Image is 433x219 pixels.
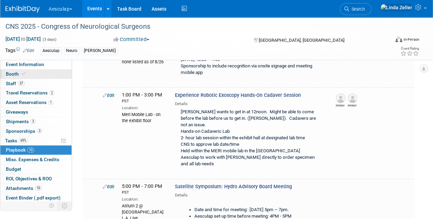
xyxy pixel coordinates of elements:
[0,69,72,79] a: Booth
[122,195,165,202] div: Location:
[40,47,62,54] div: Aesculap
[349,7,365,12] span: Search
[175,190,324,198] div: Details:
[122,190,165,195] div: PST
[30,119,36,124] span: 3
[5,138,28,143] span: Tasks
[6,119,36,124] span: Shipments
[400,47,419,50] div: Event Rating
[23,48,34,53] a: Edit
[0,145,72,155] a: Playbook10
[175,99,324,107] div: Details:
[340,3,371,15] a: Search
[37,128,42,133] span: 3
[0,136,72,145] a: Tasks69%
[49,90,54,95] span: 2
[6,109,28,115] span: Giveaways
[122,111,165,124] div: Meri Mobile Lab - on the exhibit floor
[18,81,25,86] span: 37
[122,92,165,104] span: 1:00 PM - 3:00 PM
[6,185,42,191] span: Attachments
[0,174,72,183] a: ROI, Objectives & ROO
[0,193,72,203] a: Event Binder (.pdf export)
[22,72,25,76] i: Booth reservation complete
[5,6,40,13] img: ExhibitDay
[122,58,165,65] div: none listed as of 8/26
[46,201,58,210] td: Personalize Event Tab Strip
[111,36,152,43] button: Committed
[175,92,301,98] span: Experience Robotic Exoscopy Hands-On Cadaver Session
[82,47,118,54] div: [PERSON_NAME]
[6,166,21,172] span: Budget
[42,37,56,42] span: (3 days)
[0,98,72,107] a: Asset Reservations1
[6,176,52,181] span: ROI, Objectives & ROO
[175,107,324,170] div: [PERSON_NAME] wants to get in at 12noon. Might be able to come before the lab before us to get in...
[122,183,165,195] span: 5:00 PM - 7:00 PM
[403,37,419,42] div: In-Person
[103,184,114,189] a: Edit
[0,60,72,69] a: Event Information
[348,103,356,107] div: Ryan Mancini
[35,185,42,191] span: 10
[27,147,34,153] span: 10
[20,36,26,42] span: to
[0,107,72,117] a: Giveaways
[6,157,59,162] span: Misc. Expenses & Credits
[359,36,419,46] div: Event Format
[6,81,25,86] span: Staff
[19,138,28,143] span: 69%
[103,93,114,98] a: Edit
[5,47,34,55] td: Tags
[3,21,384,33] div: CNS 2025 - Congress of Neurological Surgeons
[122,99,165,104] div: PST
[0,117,72,126] a: Shipments3
[258,38,344,43] span: [GEOGRAPHIC_DATA], [GEOGRAPHIC_DATA]
[64,47,79,54] div: Neuro
[0,165,72,174] a: Budget
[0,127,72,136] a: Sponsorships3
[348,93,357,103] img: Ryan Mancini
[58,201,72,210] td: Toggle Event Tabs
[6,128,42,134] span: Sponsorships
[6,62,44,67] span: Event Information
[0,79,72,88] a: Staff37
[0,184,72,193] a: Attachments10
[336,103,344,107] div: Dr. Jeffrey Beecher
[380,4,412,11] img: Linda Zeller
[175,184,292,190] span: Satellite Symposium: Hydro Advisory Board Meeting
[5,36,41,42] span: [DATE] [DATE]
[175,54,324,79] div: [DATE] 12:20 – 1:50 Sponsorship to include recognition via onsite signage and meeting mobile app
[6,71,27,77] span: Booth
[0,155,72,164] a: Misc. Expenses & Credits
[194,207,320,213] li: Date and time for meeting: [DATE] 5pm – 7pm.
[6,100,53,105] span: Asset Reservations
[6,90,54,95] span: Travel Reservations
[395,37,402,42] img: Format-Inperson.png
[336,93,345,103] img: Dr. Jeffrey Beecher
[0,88,72,98] a: Travel Reservations2
[122,104,165,111] div: Location:
[6,195,61,201] span: Event Binder (.pdf export)
[48,100,53,105] span: 1
[6,147,34,153] span: Playbook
